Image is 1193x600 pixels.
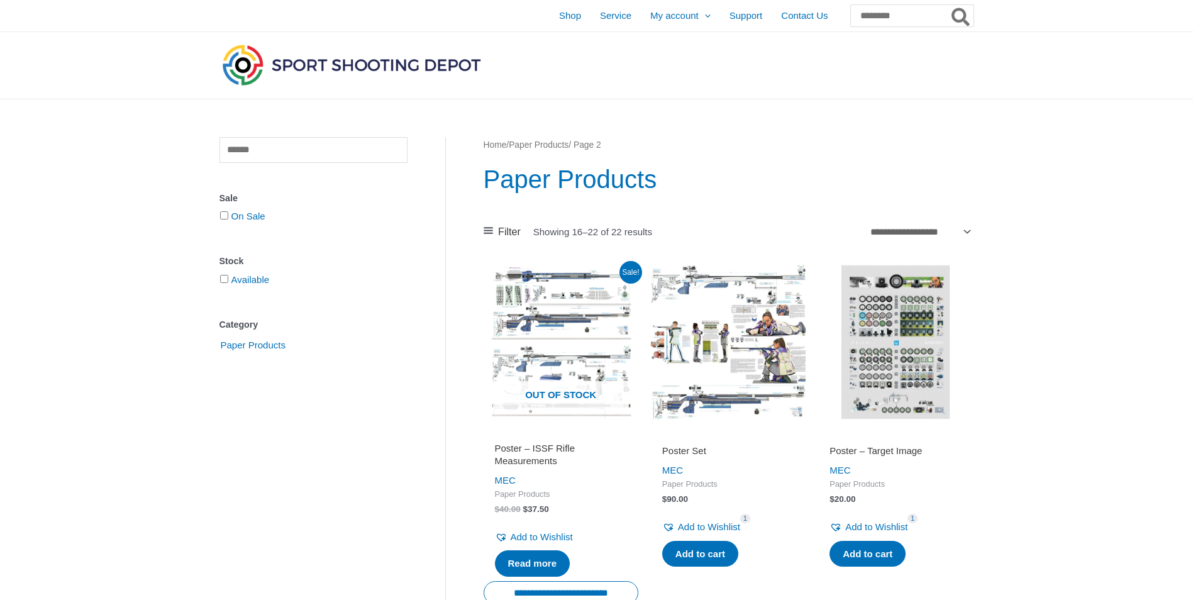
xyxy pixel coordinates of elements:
[493,381,629,410] span: Out of stock
[219,189,408,208] div: Sale
[678,521,740,532] span: Add to Wishlist
[495,475,516,486] a: MEC
[220,275,228,283] input: Available
[484,265,638,419] a: Out of stock
[949,5,974,26] button: Search
[219,252,408,270] div: Stock
[662,445,794,457] h2: Poster Set
[495,427,627,442] iframe: Customer reviews powered by Trustpilot
[619,261,642,284] span: Sale!
[231,274,270,285] a: Available
[818,265,973,419] img: Poster - Target Image
[740,514,750,523] span: 1
[219,316,408,334] div: Category
[830,541,906,567] a: Add to cart: “Poster - Target Image”
[830,479,962,490] span: Paper Products
[662,494,688,504] bdi: 90.00
[484,265,638,419] img: Poster - ISSF Rifle Measurements
[662,494,667,504] span: $
[662,465,683,475] a: MEC
[495,504,500,514] span: $
[662,541,738,567] a: Add to cart: “Poster Set”
[830,465,850,475] a: MEC
[830,494,835,504] span: $
[231,211,265,221] a: On Sale
[830,427,962,442] iframe: Customer reviews powered by Trustpilot
[830,445,962,462] a: Poster – Target Image
[484,162,974,197] h1: Paper Products
[830,518,907,536] a: Add to Wishlist
[219,42,484,88] img: Sport Shooting Depot
[219,335,287,356] span: Paper Products
[845,521,907,532] span: Add to Wishlist
[484,223,521,242] a: Filter
[484,137,974,153] nav: Breadcrumb
[662,427,794,442] iframe: Customer reviews powered by Trustpilot
[830,445,962,457] h2: Poster – Target Image
[219,339,287,350] a: Paper Products
[662,518,740,536] a: Add to Wishlist
[495,489,627,500] span: Paper Products
[495,504,521,514] bdi: 40.00
[495,550,570,577] a: Read more about “Poster - ISSF Rifle Measurements”
[662,445,794,462] a: Poster Set
[830,494,855,504] bdi: 20.00
[866,222,974,241] select: Shop order
[523,504,549,514] bdi: 37.50
[651,265,806,419] img: Poster Set
[907,514,918,523] span: 1
[498,223,521,242] span: Filter
[523,504,528,514] span: $
[484,140,507,150] a: Home
[662,479,794,490] span: Paper Products
[511,531,573,542] span: Add to Wishlist
[509,140,569,150] a: Paper Products
[495,442,627,472] a: Poster – ISSF Rifle Measurements
[220,211,228,219] input: On Sale
[533,227,652,236] p: Showing 16–22 of 22 results
[495,442,627,467] h2: Poster – ISSF Rifle Measurements
[495,528,573,546] a: Add to Wishlist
